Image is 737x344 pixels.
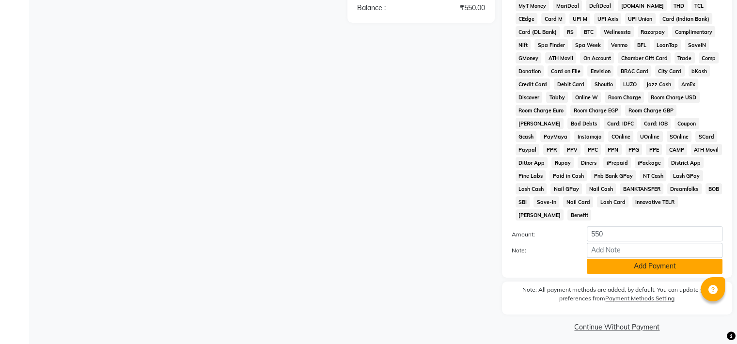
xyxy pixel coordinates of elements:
span: LUZO [620,78,640,90]
span: Nail Card [563,196,593,207]
span: Credit Card [516,78,550,90]
span: SOnline [667,131,692,142]
span: Innovative TELR [632,196,678,207]
span: Instamojo [574,131,604,142]
span: Benefit [567,209,591,220]
span: Nail GPay [550,183,582,194]
span: Card (Indian Bank) [659,13,713,24]
span: Card on File [548,65,583,77]
span: Donation [516,65,544,77]
span: Lash Cash [516,183,547,194]
span: Chamber Gift Card [618,52,671,63]
span: Gcash [516,131,537,142]
span: NT Cash [640,170,666,181]
span: PPC [584,144,601,155]
span: Shoutlo [591,78,616,90]
span: Room Charge Euro [516,105,567,116]
span: BTC [580,26,596,37]
span: Online W [572,92,601,103]
span: Nift [516,39,531,50]
span: Discover [516,92,543,103]
span: COnline [608,131,633,142]
span: Debit Card [554,78,587,90]
span: BOB [706,183,722,194]
button: Add Payment [587,259,722,274]
span: bKash [689,65,710,77]
span: Pine Labs [516,170,546,181]
span: Lash Card [597,196,628,207]
span: Room Charge USD [648,92,700,103]
span: Paid in Cash [549,170,587,181]
span: Rupay [551,157,574,168]
span: Nail Cash [586,183,616,194]
span: Razorpay [638,26,668,37]
span: SCard [695,131,717,142]
label: Note: All payment methods are added, by default. You can update your preferences from [512,285,722,307]
span: District App [668,157,704,168]
span: AmEx [678,78,699,90]
span: Card (DL Bank) [516,26,560,37]
span: Spa Finder [534,39,568,50]
span: PPE [646,144,662,155]
span: Tabby [546,92,568,103]
span: Pnb Bank GPay [591,170,636,181]
input: Add Note [587,243,722,258]
span: SaveIN [685,39,709,50]
span: PPR [543,144,560,155]
span: Envision [587,65,613,77]
span: Spa Week [572,39,604,50]
span: [PERSON_NAME] [516,209,564,220]
span: Paypal [516,144,540,155]
span: Room Charge EGP [570,105,621,116]
span: Dittor App [516,157,548,168]
span: Bad Debts [567,118,600,129]
span: PPN [605,144,622,155]
span: Lash GPay [670,170,703,181]
div: ₹550.00 [421,3,492,13]
span: Room Charge GBP [625,105,676,116]
label: Note: [504,246,580,255]
label: Amount: [504,230,580,239]
span: Venmo [608,39,630,50]
span: BFL [634,39,650,50]
span: Save-In [533,196,559,207]
span: UOnline [637,131,663,142]
span: iPackage [635,157,664,168]
span: GMoney [516,52,542,63]
label: Payment Methods Setting [605,294,674,303]
span: PPV [564,144,580,155]
span: BRAC Card [617,65,651,77]
span: Trade [674,52,695,63]
span: Wellnessta [600,26,634,37]
span: CAMP [666,144,687,155]
span: ATH Movil [545,52,576,63]
span: UPI Union [625,13,656,24]
span: LoanTap [654,39,681,50]
input: Amount [587,226,722,241]
span: UPI Axis [594,13,621,24]
span: RS [564,26,577,37]
span: Complimentary [672,26,716,37]
span: Coupon [674,118,699,129]
span: Comp [699,52,719,63]
span: Card M [541,13,565,24]
span: Card: IOB [641,118,671,129]
span: Card: IDFC [604,118,637,129]
div: Balance : [350,3,421,13]
span: ATH Movil [691,144,722,155]
span: [PERSON_NAME] [516,118,564,129]
a: Continue Without Payment [504,322,730,332]
span: Room Charge [605,92,644,103]
span: PayMaya [540,131,570,142]
span: On Account [580,52,614,63]
span: Jazz Cash [643,78,674,90]
span: Dreamfolks [667,183,702,194]
span: UPI M [569,13,590,24]
span: BANKTANSFER [620,183,663,194]
span: iPrepaid [603,157,631,168]
span: PPG [626,144,643,155]
span: CEdge [516,13,538,24]
span: SBI [516,196,530,207]
span: City Card [655,65,685,77]
span: Diners [578,157,599,168]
